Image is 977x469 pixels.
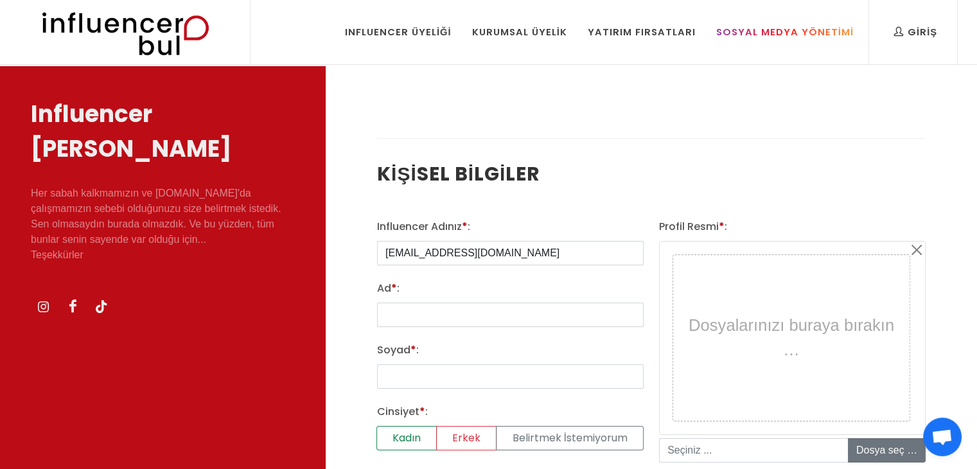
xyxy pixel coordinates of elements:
div: Açık sohbet [923,418,962,456]
label: Profil Resmi : [659,219,727,234]
label: Cinsiyet : [377,404,428,420]
h1: Influencer [PERSON_NAME] [31,97,295,166]
label: Ad : [377,281,400,296]
input: Seçiniz ... [659,438,849,463]
h2: Kişisel Bilgiler [377,159,926,188]
label: Influencer Adınız : [377,219,470,234]
label: Belirtmek İstemiyorum [496,426,644,450]
label: Kadın [376,426,437,450]
p: Her sabah kalkmamızın ve [DOMAIN_NAME]'da çalışmamızın sebebi olduğunuzu size belirtmek istedik. ... [31,186,295,263]
div: Kurumsal Üyelik [472,25,567,39]
div: Dosyalarınızı buraya bırakın … [676,258,906,417]
label: Erkek [436,426,497,450]
div: Yatırım Fırsatları [588,25,696,39]
button: Close [909,242,924,258]
label: Soyad : [377,342,419,358]
div: Giriş [893,25,937,39]
div: Sosyal Medya Yönetimi [716,25,854,39]
div: Influencer Üyeliği [345,25,452,39]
